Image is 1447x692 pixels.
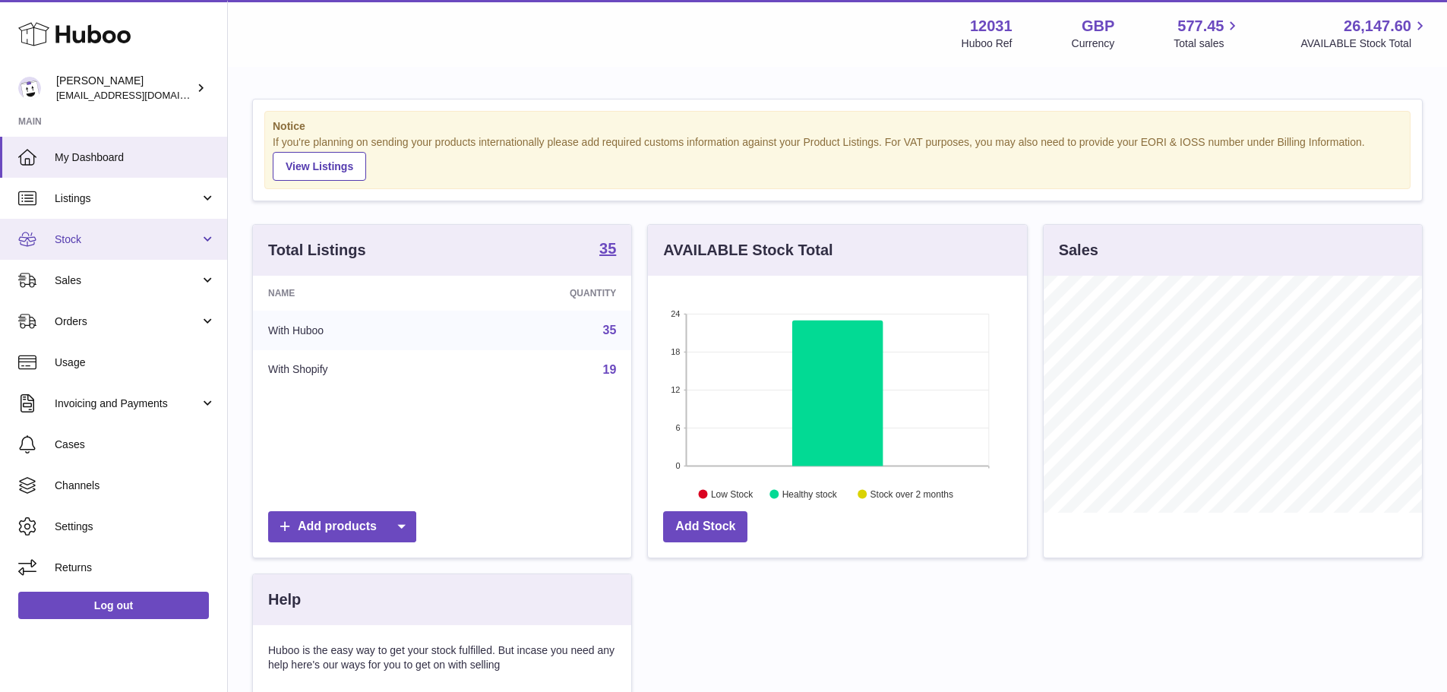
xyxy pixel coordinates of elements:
span: Usage [55,355,216,370]
a: Add products [268,511,416,542]
span: Channels [55,479,216,493]
span: Settings [55,520,216,534]
div: [PERSON_NAME] [56,74,193,103]
span: Cases [55,438,216,452]
strong: 12031 [970,16,1013,36]
h3: Total Listings [268,240,366,261]
th: Quantity [457,276,632,311]
a: 35 [603,324,617,337]
a: Add Stock [663,511,747,542]
text: 6 [676,423,681,432]
a: 19 [603,363,617,376]
h3: AVAILABLE Stock Total [663,240,832,261]
strong: Notice [273,119,1402,134]
text: Stock over 2 months [870,488,953,499]
span: Orders [55,314,200,329]
td: With Shopify [253,350,457,390]
th: Name [253,276,457,311]
text: Healthy stock [782,488,838,499]
div: Currency [1072,36,1115,51]
strong: 35 [599,241,616,256]
a: 577.45 Total sales [1174,16,1241,51]
text: 12 [671,385,681,394]
a: 35 [599,241,616,259]
span: [EMAIL_ADDRESS][DOMAIN_NAME] [56,89,223,101]
span: My Dashboard [55,150,216,165]
text: 24 [671,309,681,318]
text: 18 [671,347,681,356]
text: 0 [676,461,681,470]
h3: Sales [1059,240,1098,261]
div: Huboo Ref [962,36,1013,51]
span: Stock [55,232,200,247]
span: 577.45 [1177,16,1224,36]
a: View Listings [273,152,366,181]
span: Invoicing and Payments [55,397,200,411]
span: Sales [55,273,200,288]
td: With Huboo [253,311,457,350]
h3: Help [268,589,301,610]
strong: GBP [1082,16,1114,36]
span: Listings [55,191,200,206]
span: 26,147.60 [1344,16,1411,36]
span: AVAILABLE Stock Total [1300,36,1429,51]
img: internalAdmin-12031@internal.huboo.com [18,77,41,100]
a: 26,147.60 AVAILABLE Stock Total [1300,16,1429,51]
div: If you're planning on sending your products internationally please add required customs informati... [273,135,1402,181]
text: Low Stock [711,488,754,499]
span: Total sales [1174,36,1241,51]
span: Returns [55,561,216,575]
a: Log out [18,592,209,619]
p: Huboo is the easy way to get your stock fulfilled. But incase you need any help here's our ways f... [268,643,616,672]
